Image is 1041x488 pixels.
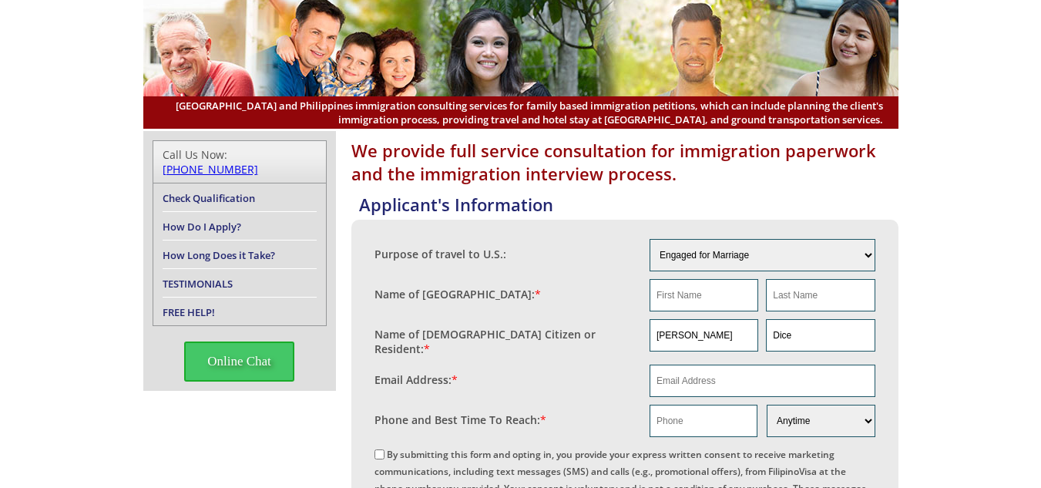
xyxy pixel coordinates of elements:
[163,191,255,205] a: Check Qualification
[163,248,275,262] a: How Long Does it Take?
[767,405,875,437] select: Phone and Best Reach Time are required.
[650,405,757,437] input: Phone
[374,247,506,261] label: Purpose of travel to U.S.:
[650,365,875,397] input: Email Address
[374,327,635,356] label: Name of [DEMOGRAPHIC_DATA] Citizen or Resident:
[163,305,215,319] a: FREE HELP!
[374,412,546,427] label: Phone and Best Time To Reach:
[650,279,758,311] input: First Name
[159,99,883,126] span: [GEOGRAPHIC_DATA] and Philippines immigration consulting services for family based immigration pe...
[766,319,875,352] input: Last Name
[374,372,458,387] label: Email Address:
[374,449,384,459] input: By submitting this form and opting in, you provide your express written consent to receive market...
[163,220,241,234] a: How Do I Apply?
[163,277,233,291] a: TESTIMONIALS
[351,139,898,185] h1: We provide full service consultation for immigration paperwork and the immigration interview proc...
[163,162,258,177] a: [PHONE_NUMBER]
[766,279,875,311] input: Last Name
[374,287,541,301] label: Name of [GEOGRAPHIC_DATA]:
[359,193,898,216] h4: Applicant's Information
[650,319,758,352] input: First Name
[184,342,294,382] span: Online Chat
[163,147,317,177] div: Call Us Now:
